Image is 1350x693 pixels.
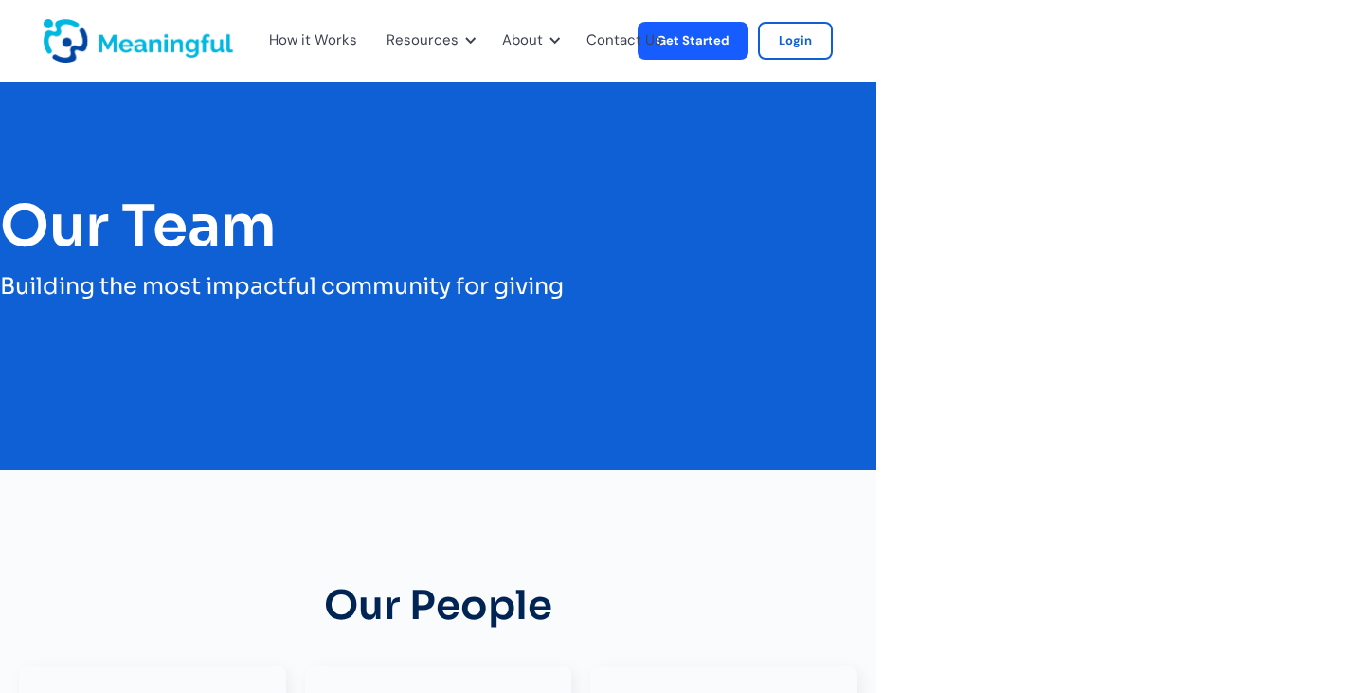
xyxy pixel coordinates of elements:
[758,22,833,60] a: Login
[586,28,662,53] a: Contact Us
[502,28,543,53] div: About
[44,19,91,63] a: home
[491,9,566,72] div: About
[269,28,343,53] a: How it Works
[324,556,552,656] h2: Our People
[258,9,366,72] div: How it Works
[575,9,685,72] div: Contact Us
[375,9,481,72] div: Resources
[269,28,357,53] div: How it Works
[387,28,459,53] div: Resources
[638,22,748,60] a: Get Started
